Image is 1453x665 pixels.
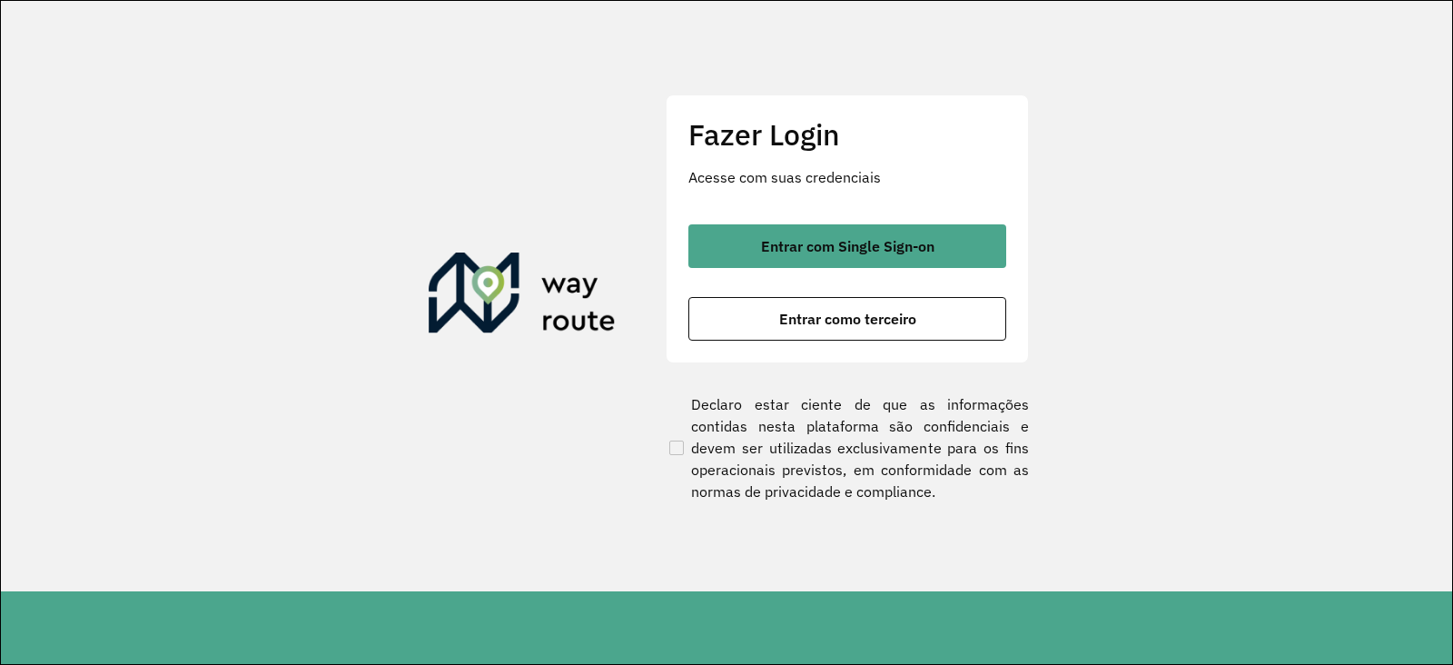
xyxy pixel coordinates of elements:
[779,312,916,326] span: Entrar como terceiro
[688,224,1006,268] button: button
[761,239,934,253] span: Entrar com Single Sign-on
[666,393,1029,502] label: Declaro estar ciente de que as informações contidas nesta plataforma são confidenciais e devem se...
[688,297,1006,341] button: button
[429,253,616,340] img: Roteirizador AmbevTech
[688,117,1006,152] h2: Fazer Login
[688,166,1006,188] p: Acesse com suas credenciais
